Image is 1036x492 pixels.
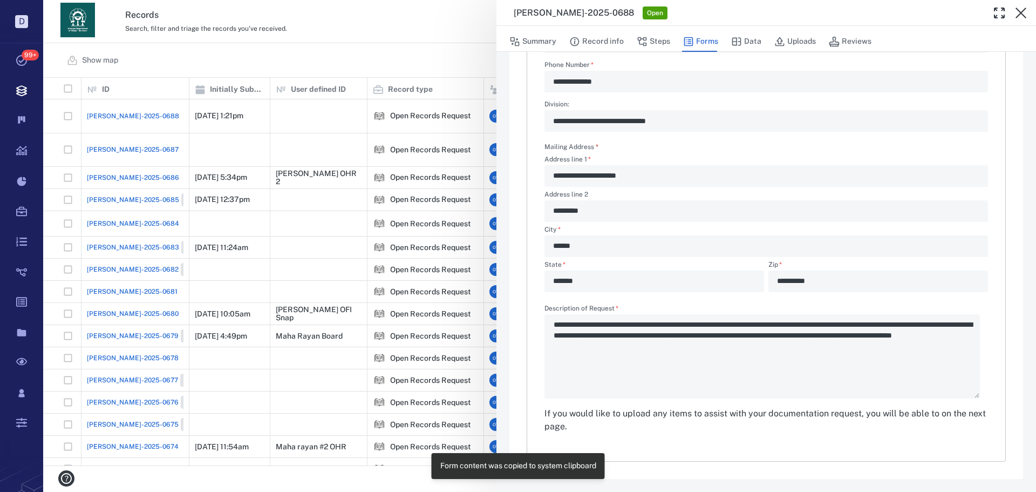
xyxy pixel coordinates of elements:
label: Mailing Address [544,143,598,152]
button: Data [731,31,761,52]
label: City [544,226,988,235]
div: Division: [544,110,988,132]
div: Phone Number [544,71,988,92]
label: State [544,261,764,271]
span: required [596,143,598,151]
button: Record info [569,31,624,52]
h3: [PERSON_NAME]-2025-0688 [514,6,634,19]
span: 99+ [22,50,39,60]
span: Open [645,9,665,18]
label: Address line 2 [544,191,988,200]
button: Uploads [774,31,816,52]
label: Division: [544,101,988,110]
p: D [15,15,28,28]
label: Phone Number [544,62,988,71]
button: Steps [637,31,670,52]
label: Description of Request [544,305,988,314]
label: Zip [768,261,988,271]
span: Help [24,8,46,17]
button: Close [1010,2,1032,24]
button: Forms [683,31,718,52]
label: Address line 1 [544,156,988,165]
button: Reviews [829,31,871,52]
div: If you would like to upload any items to assist with your documentation request, you will be able... [544,407,988,433]
button: Summary [509,31,556,52]
div: Form content was copied to system clipboard [440,456,596,476]
button: Toggle Fullscreen [989,2,1010,24]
